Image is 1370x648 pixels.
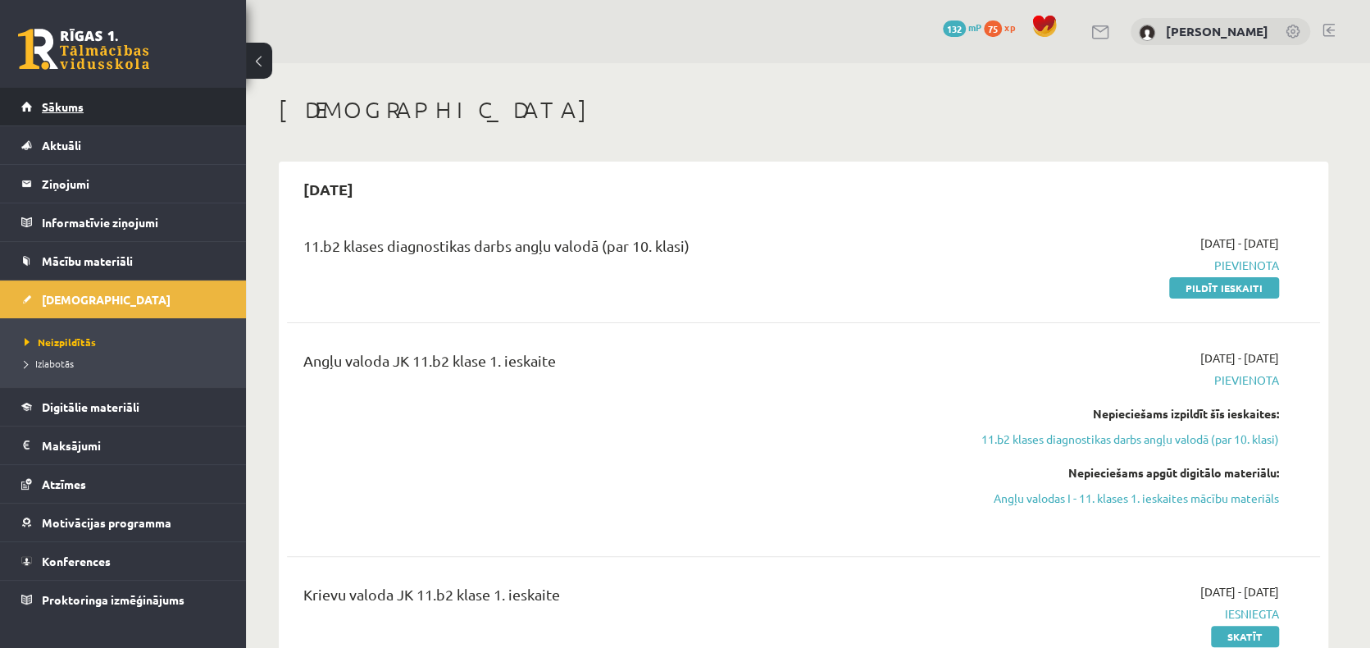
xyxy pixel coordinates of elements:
[42,99,84,114] span: Sākums
[1166,23,1268,39] a: [PERSON_NAME]
[42,165,225,203] legend: Ziņojumi
[42,515,171,530] span: Motivācijas programma
[970,257,1279,274] span: Pievienota
[42,253,133,268] span: Mācību materiāli
[968,21,981,34] span: mP
[42,427,225,464] legend: Maksājumi
[1139,25,1155,41] img: Sandra Letinska
[21,581,225,618] a: Proktoringa izmēģinājums
[303,583,945,614] div: Krievu valoda JK 11.b2 klase 1. ieskaite
[970,405,1279,422] div: Nepieciešams izpildīt šīs ieskaites:
[18,29,149,70] a: Rīgas 1. Tālmācības vidusskola
[21,388,225,426] a: Digitālie materiāli
[1169,277,1279,299] a: Pildīt ieskaiti
[25,335,96,349] span: Neizpildītās
[943,21,981,34] a: 132 mP
[21,203,225,241] a: Informatīvie ziņojumi
[25,357,74,370] span: Izlabotās
[984,21,1002,37] span: 75
[21,126,225,164] a: Aktuāli
[21,242,225,280] a: Mācību materiāli
[287,170,370,208] h2: [DATE]
[970,605,1279,623] span: Iesniegta
[42,399,139,414] span: Digitālie materiāli
[970,464,1279,481] div: Nepieciešams apgūt digitālo materiālu:
[1004,21,1015,34] span: xp
[25,356,230,371] a: Izlabotās
[21,427,225,464] a: Maksājumi
[279,96,1328,124] h1: [DEMOGRAPHIC_DATA]
[943,21,966,37] span: 132
[21,542,225,580] a: Konferences
[21,88,225,125] a: Sākums
[303,349,945,380] div: Angļu valoda JK 11.b2 klase 1. ieskaite
[21,465,225,503] a: Atzīmes
[42,203,225,241] legend: Informatīvie ziņojumi
[42,592,184,607] span: Proktoringa izmēģinājums
[21,165,225,203] a: Ziņojumi
[21,504,225,541] a: Motivācijas programma
[1211,626,1279,647] a: Skatīt
[1200,349,1279,367] span: [DATE] - [DATE]
[970,372,1279,389] span: Pievienota
[1200,235,1279,252] span: [DATE] - [DATE]
[42,477,86,491] span: Atzīmes
[42,292,171,307] span: [DEMOGRAPHIC_DATA]
[42,138,81,153] span: Aktuāli
[970,490,1279,507] a: Angļu valodas I - 11. klases 1. ieskaites mācību materiāls
[21,281,225,318] a: [DEMOGRAPHIC_DATA]
[984,21,1023,34] a: 75 xp
[1200,583,1279,600] span: [DATE] - [DATE]
[970,431,1279,448] a: 11.b2 klases diagnostikas darbs angļu valodā (par 10. klasi)
[25,335,230,349] a: Neizpildītās
[42,554,111,568] span: Konferences
[303,235,945,265] div: 11.b2 klases diagnostikas darbs angļu valodā (par 10. klasi)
